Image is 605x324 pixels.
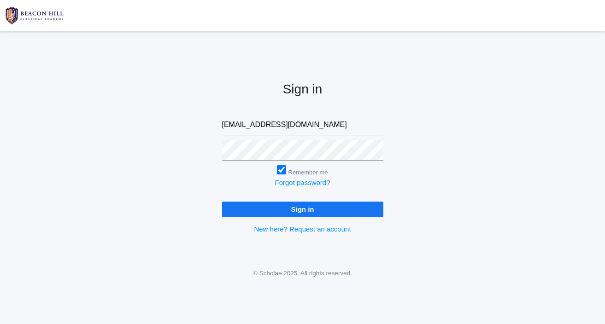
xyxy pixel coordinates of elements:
[222,202,383,217] input: Sign in
[254,225,351,233] a: New here? Request an account
[288,169,328,176] label: Remember me
[222,115,383,135] input: Email address
[275,179,330,186] a: Forgot password?
[222,82,383,97] h2: Sign in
